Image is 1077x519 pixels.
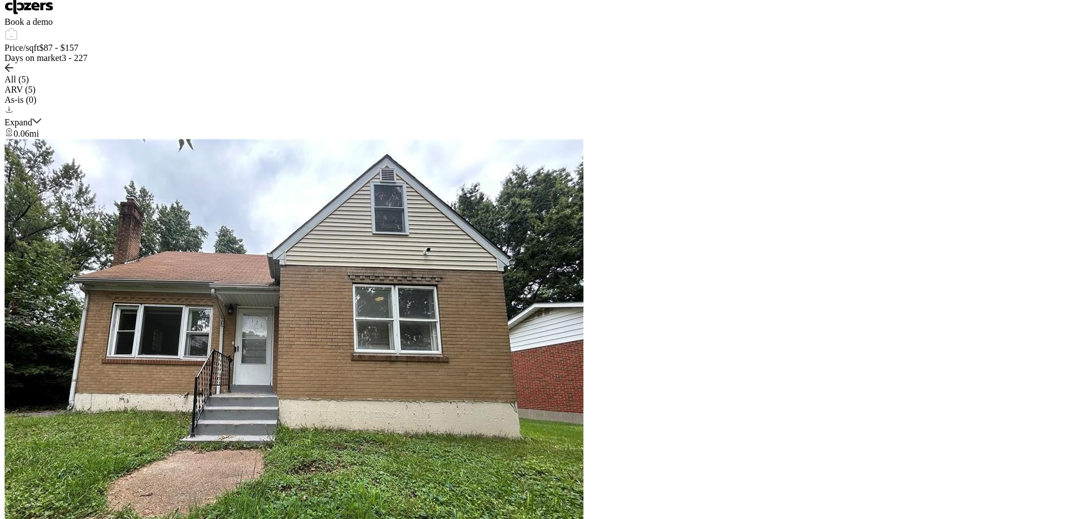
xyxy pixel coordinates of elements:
[5,17,53,27] span: Book a demo
[39,43,78,53] span: $87 - $157
[5,43,39,53] span: Price/sqft
[5,53,62,63] span: Days on market
[5,117,32,127] span: Expand
[14,129,39,138] span: 0.06mi
[62,53,87,63] span: 3 - 227
[5,75,29,84] span: All (5)
[5,85,36,94] span: ARV (5)
[5,95,36,104] span: As-is (0)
